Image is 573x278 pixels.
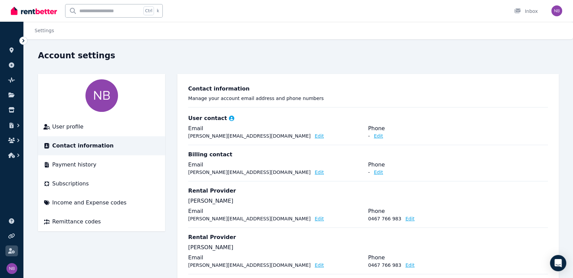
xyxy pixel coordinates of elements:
img: Nadia Banna [551,5,562,16]
h3: User contact [188,114,227,122]
h3: Rental Provider [188,187,236,195]
span: Payment history [52,161,96,169]
div: Open Intercom Messenger [550,255,566,271]
a: Payment history [43,161,160,169]
button: Edit [374,169,383,176]
p: [PERSON_NAME][EMAIL_ADDRESS][DOMAIN_NAME] [188,133,311,139]
div: Inbox [514,8,538,15]
span: Ctrl [143,6,154,15]
p: - [368,133,370,139]
button: Edit [405,262,414,269]
p: [PERSON_NAME][EMAIL_ADDRESS][DOMAIN_NAME] [188,169,311,176]
legend: Email [188,161,368,169]
p: [PERSON_NAME][EMAIL_ADDRESS][DOMAIN_NAME] [188,215,311,222]
legend: Email [188,124,368,133]
span: Income and Expense codes [52,199,126,207]
img: Nadia Banna [6,263,17,274]
legend: Phone [368,254,548,262]
p: Manage your account email address and phone numbers [188,95,548,102]
p: [PERSON_NAME][EMAIL_ADDRESS][DOMAIN_NAME] [188,262,311,269]
a: Subscriptions [43,180,160,188]
h3: Contact information [188,85,548,93]
p: [PERSON_NAME] [188,197,548,205]
legend: Phone [368,161,548,169]
button: Edit [315,215,324,222]
p: [PERSON_NAME] [188,243,548,252]
h3: Billing contact [188,151,232,159]
legend: Phone [368,124,548,133]
span: Remittance codes [52,218,101,226]
button: Edit [405,215,414,222]
legend: Phone [368,207,548,215]
p: - [368,169,370,176]
button: Edit [315,169,324,176]
a: Contact information [43,142,160,150]
button: Edit [315,262,324,269]
a: Income and Expense codes [43,199,160,207]
span: Subscriptions [52,180,89,188]
h3: Rental Provider [188,233,236,241]
span: Contact information [52,142,114,150]
button: Edit [374,133,383,139]
span: User profile [52,123,83,131]
legend: Email [188,254,368,262]
a: Remittance codes [43,218,160,226]
h1: Account settings [38,50,115,61]
p: 0467 766 983 [368,262,401,269]
img: Nadia Banna [85,79,118,112]
span: k [157,8,159,14]
button: Edit [315,133,324,139]
img: RentBetter [11,6,57,16]
a: Settings [35,28,54,33]
nav: Breadcrumb [24,22,62,39]
legend: Email [188,207,368,215]
p: 0467 766 983 [368,215,401,222]
a: User profile [43,123,160,131]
